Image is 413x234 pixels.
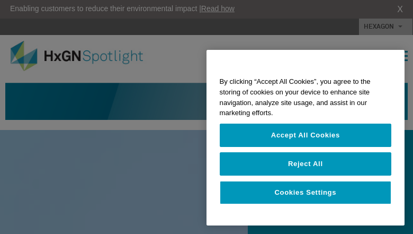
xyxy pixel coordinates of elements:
div: Privacy [206,50,405,226]
div: Cookie banner [206,50,405,226]
button: Cookies Settings [220,181,391,204]
div: By clicking “Accept All Cookies”, you agree to the storing of cookies on your device to enhance s... [206,71,405,124]
button: Accept All Cookies [220,124,391,147]
button: Reject All [220,152,391,176]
